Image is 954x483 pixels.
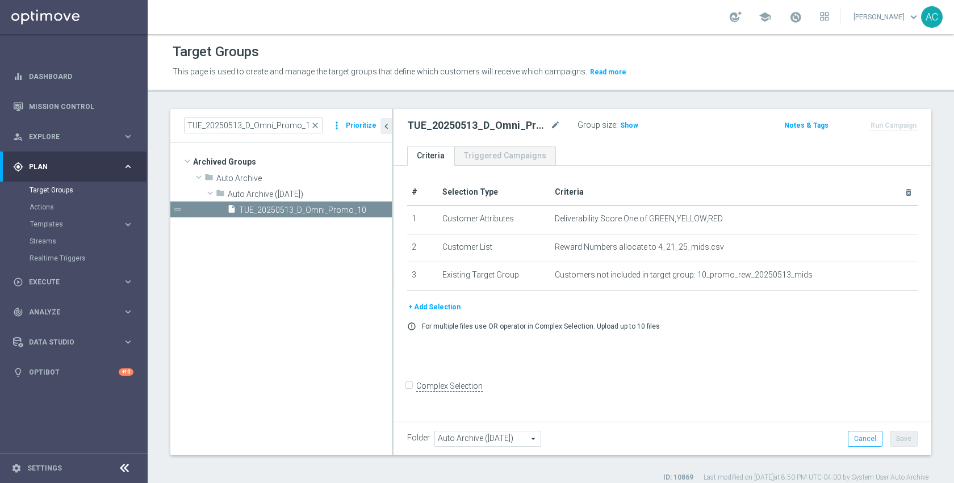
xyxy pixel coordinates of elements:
[380,118,392,134] button: chevron_left
[13,307,23,317] i: track_changes
[123,131,133,142] i: keyboard_arrow_right
[30,216,147,233] div: Templates
[204,173,214,186] i: folder
[407,322,416,331] i: error_outline
[331,117,342,133] i: more_vert
[216,188,225,201] i: folder
[13,367,23,377] i: lightbulb
[438,262,550,291] td: Existing Target Group
[555,187,584,196] span: Criteria
[29,61,133,91] a: Dashboard
[12,132,134,141] button: person_search Explore keyboard_arrow_right
[13,132,123,142] div: Explore
[407,179,438,205] th: #
[123,276,133,287] i: keyboard_arrow_right
[239,205,392,215] span: TUE_20250513_D_Omni_Promo_10
[589,66,627,78] button: Read more
[890,431,918,447] button: Save
[30,182,147,199] div: Target Groups
[407,433,430,443] label: Folder
[173,67,587,76] span: This page is used to create and manage the target groups that define which customers will receive...
[30,221,111,228] span: Templates
[30,237,118,246] a: Streams
[30,250,147,267] div: Realtime Triggers
[344,118,378,133] button: Prioritize
[12,278,134,287] button: play_circle_outline Execute keyboard_arrow_right
[550,119,560,132] i: mode_edit
[12,308,134,317] div: track_changes Analyze keyboard_arrow_right
[620,121,638,129] span: Show
[119,368,133,376] div: +10
[12,338,134,347] button: Data Studio keyboard_arrow_right
[311,121,320,130] span: close
[13,72,23,82] i: equalizer
[704,473,928,482] label: Last modified on [DATE] at 8:50 PM UTC-04:00 by System User Auto Archive
[438,179,550,205] th: Selection Type
[13,337,123,347] div: Data Studio
[852,9,921,26] a: [PERSON_NAME]keyboard_arrow_down
[29,91,133,121] a: Mission Control
[29,163,123,170] span: Plan
[422,322,660,331] p: For multiple files use OR operator in Complex Selection. Upload up to 10 files
[13,132,23,142] i: person_search
[216,174,392,183] span: Auto Archive
[29,279,123,285] span: Execute
[921,6,943,28] div: AC
[454,146,556,166] a: Triggered Campaigns
[30,199,147,216] div: Actions
[30,203,118,212] a: Actions
[783,119,830,132] button: Notes & Tags
[555,214,723,224] span: Deliverability Score One of GREEN,YELLOW,RED
[123,161,133,172] i: keyboard_arrow_right
[438,205,550,234] td: Customer Attributes
[381,121,392,132] i: chevron_left
[13,91,133,121] div: Mission Control
[29,357,119,387] a: Optibot
[438,234,550,262] td: Customer List
[616,120,618,130] label: :
[30,233,147,250] div: Streams
[11,463,22,473] i: settings
[30,186,118,195] a: Target Groups
[30,221,123,228] div: Templates
[13,61,133,91] div: Dashboard
[555,242,724,252] span: Reward Numbers allocate to 4_21_25_mids.csv
[184,117,323,133] input: Quick find group or folder
[123,219,133,230] i: keyboard_arrow_right
[29,309,123,316] span: Analyze
[30,254,118,263] a: Realtime Triggers
[407,205,438,234] td: 1
[663,473,693,482] label: ID: 10869
[407,119,548,132] h2: TUE_20250513_D_Omni_Promo_10
[13,277,123,287] div: Execute
[12,162,134,171] div: gps_fixed Plan keyboard_arrow_right
[123,306,133,317] i: keyboard_arrow_right
[12,102,134,111] button: Mission Control
[29,339,123,346] span: Data Studio
[13,162,23,172] i: gps_fixed
[12,72,134,81] button: equalizer Dashboard
[407,301,462,313] button: + Add Selection
[13,357,133,387] div: Optibot
[29,133,123,140] span: Explore
[228,190,392,199] span: Auto Archive (2025-08-12)
[555,270,813,280] span: Customers not included in target group: 10_promo_rew_20250513_mids
[407,146,454,166] a: Criteria
[407,234,438,262] td: 2
[13,162,123,172] div: Plan
[27,465,62,472] a: Settings
[227,204,236,217] i: insert_drive_file
[193,154,392,170] span: Archived Groups
[12,368,134,377] button: lightbulb Optibot +10
[578,120,616,130] label: Group size
[30,220,134,229] button: Templates keyboard_arrow_right
[173,44,259,60] h1: Target Groups
[13,307,123,317] div: Analyze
